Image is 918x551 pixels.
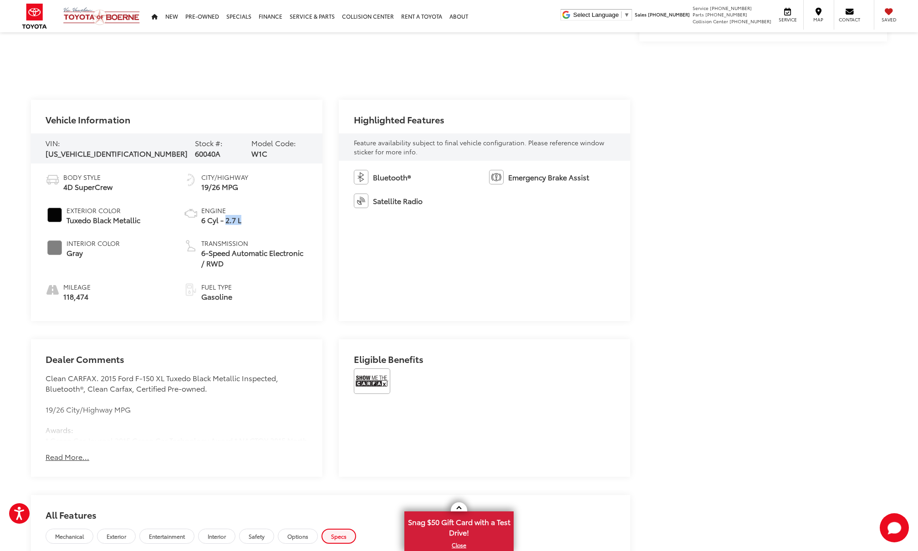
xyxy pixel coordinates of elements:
[47,240,62,255] span: #808080
[195,148,220,158] span: 60040A
[573,11,619,18] span: Select Language
[808,16,828,23] span: Map
[693,5,709,11] span: Service
[46,282,59,295] i: mileage icon
[201,248,308,269] span: 6-Speed Automatic Electronic / RWD
[354,138,604,156] span: Feature availability subject to final vehicle configuration. Please reference window sticker for ...
[251,138,296,148] span: Model Code:
[693,11,704,18] span: Parts
[729,18,771,25] span: [PHONE_NUMBER]
[31,495,630,529] h2: All Features
[208,532,226,540] span: Interior
[66,239,120,248] span: Interior Color
[489,170,504,184] img: Emergency Brake Assist
[66,215,140,225] span: Tuxedo Black Metallic
[46,373,307,441] div: Clean CARFAX. 2015 Ford F-150 XL Tuxedo Black Metallic Inspected, Bluetooth®, Clean Carfax, Certi...
[55,532,84,540] span: Mechanical
[251,148,267,158] span: W1C
[46,452,89,462] button: Read More...
[201,173,248,182] span: City/Highway
[693,18,728,25] span: Collision Center
[354,170,368,184] img: Bluetooth®
[354,114,444,124] h2: Highlighted Features
[354,194,368,208] img: Satellite Radio
[47,208,62,222] span: #040404
[107,532,126,540] span: Exterior
[46,354,307,373] h2: Dealer Comments
[373,172,411,183] span: Bluetooth®
[63,7,140,26] img: Vic Vaughan Toyota of Boerne
[46,148,188,158] span: [US_VEHICLE_IDENTIFICATION_NUMBER]
[63,291,91,302] span: 118,474
[373,196,423,206] span: Satellite Radio
[46,138,60,148] span: VIN:
[201,182,248,192] span: 19/26 MPG
[195,138,223,148] span: Stock #:
[880,513,909,542] svg: Start Chat
[184,173,198,187] img: Fuel Economy
[63,182,112,192] span: 4D SuperCrew
[621,11,622,18] span: ​
[249,532,265,540] span: Safety
[405,512,513,540] span: Snag $50 Gift Card with a Test Drive!
[201,206,241,215] span: Engine
[63,173,112,182] span: Body Style
[705,11,747,18] span: [PHONE_NUMBER]
[880,513,909,542] button: Toggle Chat Window
[508,172,589,183] span: Emergency Brake Assist
[201,215,241,225] span: 6 Cyl - 2.7 L
[879,16,899,23] span: Saved
[63,282,91,291] span: Mileage
[710,5,752,11] span: [PHONE_NUMBER]
[777,16,798,23] span: Service
[573,11,630,18] a: Select Language​
[648,11,690,18] span: [PHONE_NUMBER]
[66,248,120,258] span: Gray
[287,532,308,540] span: Options
[46,114,130,124] h2: Vehicle Information
[201,291,232,302] span: Gasoline
[354,368,390,394] img: View CARFAX report
[624,11,630,18] span: ▼
[354,354,616,368] h2: Eligible Benefits
[149,532,185,540] span: Entertainment
[201,282,232,291] span: Fuel Type
[66,206,140,215] span: Exterior Color
[635,11,647,18] span: Sales
[839,16,860,23] span: Contact
[201,239,308,248] span: Transmission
